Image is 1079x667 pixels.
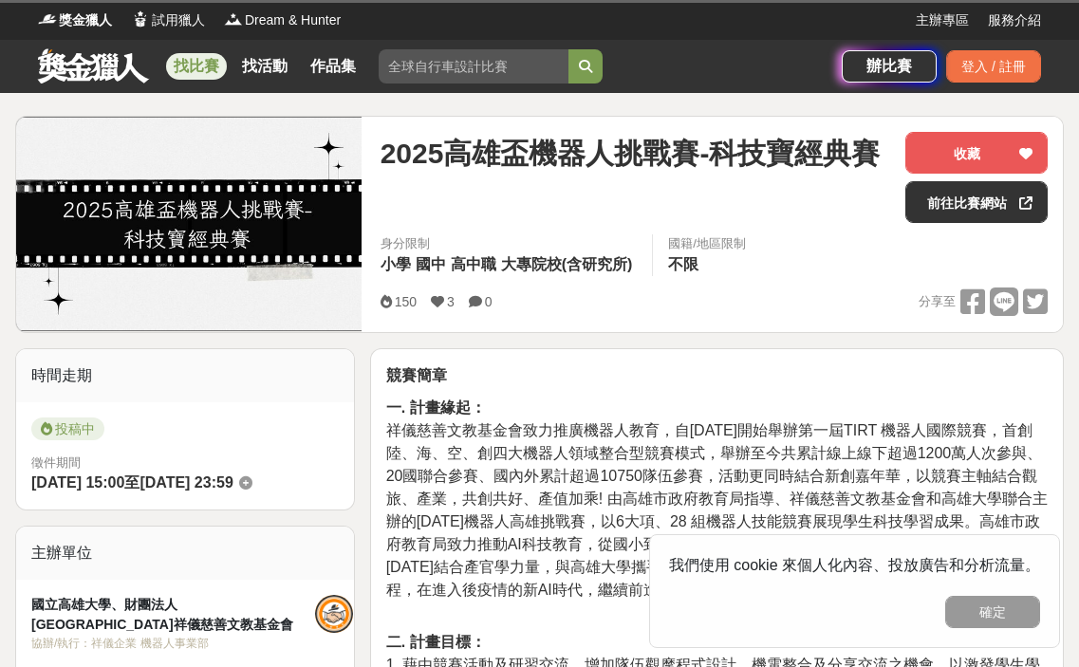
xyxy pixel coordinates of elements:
span: 徵件期間 [31,455,81,470]
span: 分享至 [919,287,956,316]
a: 找活動 [234,53,295,80]
div: 國立高雄大學、財團法人[GEOGRAPHIC_DATA]祥儀慈善文教基金會 [31,595,315,635]
span: 國中 [416,256,446,272]
span: 祥儀慈善文教基金會致力推廣機器人教育，自[DATE]開始舉辦第一屆TIRT 機器人國際競賽，首創陸、海、空、創四大機器人領域整合型競賽模式，舉辦至今共累計線上線下超過1200萬人次參與、20國聯... [386,422,1048,598]
a: LogoDream & Hunter [224,10,341,30]
input: 全球自行車設計比賽 [379,49,568,83]
a: 找比賽 [166,53,227,80]
span: 150 [395,294,417,309]
span: 投稿中 [31,417,104,440]
span: 獎金獵人 [59,10,112,30]
span: 2025高雄盃機器人挑戰賽-科技寶經典賽 [381,132,881,175]
div: 身分限制 [381,234,638,253]
a: 服務介紹 [988,10,1041,30]
button: 收藏 [905,132,1048,174]
div: 協辦/執行： 祥儀企業 機器人事業部 [31,635,315,652]
span: 0 [485,294,493,309]
a: 作品集 [303,53,363,80]
div: 時間走期 [16,349,354,402]
span: 高中職 [451,256,496,272]
span: 大專院校(含研究所) [501,256,633,272]
img: Logo [38,9,57,28]
img: Cover Image [16,118,362,330]
span: 小學 [381,256,411,272]
span: 至 [124,474,140,491]
img: Logo [131,9,150,28]
div: 國籍/地區限制 [668,234,746,253]
a: 辦比賽 [842,50,937,83]
span: [DATE] 15:00 [31,474,124,491]
a: 主辦專區 [916,10,969,30]
span: 我們使用 cookie 來個人化內容、投放廣告和分析流量。 [669,557,1040,573]
img: Logo [224,9,243,28]
strong: 競賽簡章 [386,367,447,383]
div: 主辦單位 [16,527,354,580]
a: 前往比賽網站 [905,181,1048,223]
a: Logo試用獵人 [131,10,205,30]
span: Dream & Hunter [245,10,341,30]
div: 登入 / 註冊 [946,50,1041,83]
span: 不限 [668,256,698,272]
span: 試用獵人 [152,10,205,30]
span: [DATE] 23:59 [140,474,233,491]
a: Logo獎金獵人 [38,10,112,30]
strong: 二. 計畫目標： [386,634,486,650]
strong: 一. 計畫緣起： [386,399,486,416]
span: 3 [447,294,455,309]
button: 確定 [945,596,1040,628]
